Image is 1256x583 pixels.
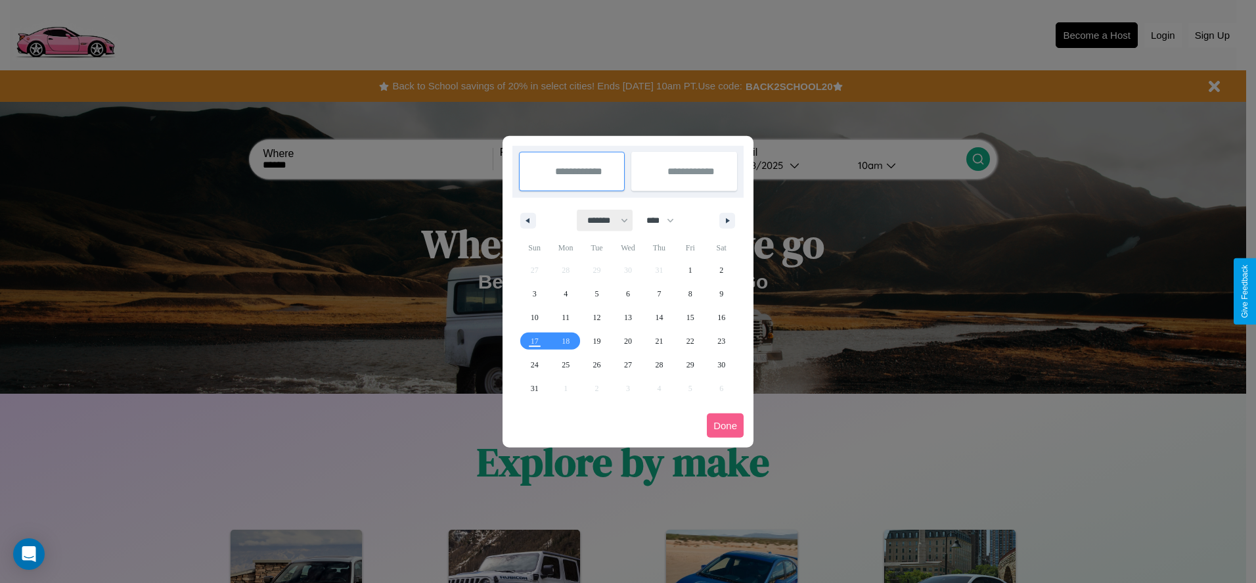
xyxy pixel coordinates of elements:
button: 4 [550,282,581,306]
button: 11 [550,306,581,329]
span: 15 [686,306,694,329]
span: 1 [688,258,692,282]
span: 24 [531,353,539,377]
button: 15 [675,306,706,329]
button: 20 [612,329,643,353]
button: 6 [612,282,643,306]
button: 27 [612,353,643,377]
button: 23 [706,329,737,353]
button: 14 [644,306,675,329]
button: 16 [706,306,737,329]
div: Give Feedback [1240,265,1249,318]
span: Wed [612,237,643,258]
button: 7 [644,282,675,306]
button: 2 [706,258,737,282]
span: 11 [562,306,570,329]
button: 1 [675,258,706,282]
span: Mon [550,237,581,258]
span: 23 [717,329,725,353]
button: Done [707,413,744,438]
button: 24 [519,353,550,377]
span: Fri [675,237,706,258]
span: 21 [655,329,663,353]
button: 21 [644,329,675,353]
span: Tue [581,237,612,258]
span: 18 [562,329,570,353]
span: Thu [644,237,675,258]
span: 9 [719,282,723,306]
button: 26 [581,353,612,377]
span: 22 [686,329,694,353]
span: 28 [655,353,663,377]
button: 10 [519,306,550,329]
div: Open Intercom Messenger [13,538,45,570]
span: 13 [624,306,632,329]
span: 20 [624,329,632,353]
span: 14 [655,306,663,329]
button: 8 [675,282,706,306]
span: 2 [719,258,723,282]
span: 6 [626,282,630,306]
span: 25 [562,353,570,377]
span: 30 [717,353,725,377]
button: 9 [706,282,737,306]
span: Sat [706,237,737,258]
button: 28 [644,353,675,377]
button: 22 [675,329,706,353]
span: 10 [531,306,539,329]
span: 7 [657,282,661,306]
button: 25 [550,353,581,377]
span: 29 [686,353,694,377]
span: 12 [593,306,601,329]
span: 3 [533,282,537,306]
button: 18 [550,329,581,353]
span: 26 [593,353,601,377]
span: 31 [531,377,539,400]
span: Sun [519,237,550,258]
button: 17 [519,329,550,353]
button: 3 [519,282,550,306]
span: 5 [595,282,599,306]
span: 17 [531,329,539,353]
button: 31 [519,377,550,400]
button: 12 [581,306,612,329]
span: 19 [593,329,601,353]
button: 30 [706,353,737,377]
button: 5 [581,282,612,306]
span: 27 [624,353,632,377]
span: 4 [564,282,568,306]
span: 8 [688,282,692,306]
button: 13 [612,306,643,329]
span: 16 [717,306,725,329]
button: 19 [581,329,612,353]
button: 29 [675,353,706,377]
